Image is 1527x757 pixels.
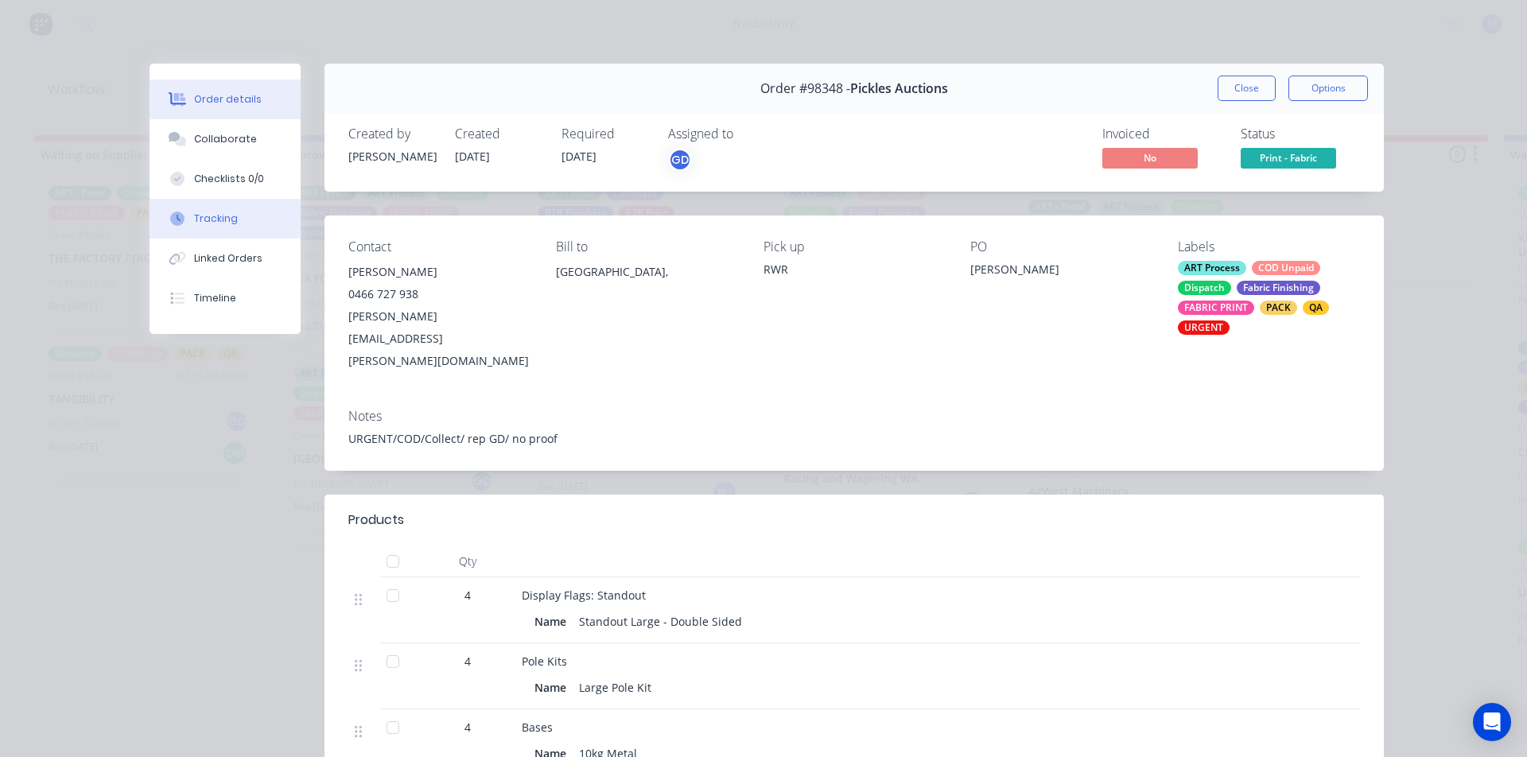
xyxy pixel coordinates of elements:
div: [GEOGRAPHIC_DATA], [556,261,738,312]
div: Bill to [556,239,738,254]
div: PACK [1260,301,1297,315]
div: Open Intercom Messenger [1473,703,1511,741]
span: Pole Kits [522,654,567,669]
div: QA [1303,301,1329,315]
div: Dispatch [1178,281,1231,295]
div: [PERSON_NAME] [970,261,1152,283]
button: Collaborate [150,119,301,159]
div: FABRIC PRINT [1178,301,1254,315]
div: Products [348,510,404,530]
button: Print - Fabric [1241,148,1336,172]
div: Linked Orders [194,251,262,266]
button: Order details [150,80,301,119]
span: 4 [464,719,471,736]
button: Linked Orders [150,239,301,278]
button: Options [1288,76,1368,101]
span: Pickles Auctions [850,81,948,96]
div: URGENT [1178,320,1230,335]
div: Timeline [194,291,236,305]
span: [DATE] [561,149,596,164]
div: Order details [194,92,262,107]
span: Print - Fabric [1241,148,1336,168]
div: Qty [420,545,515,577]
div: Standout Large - Double Sided [573,610,748,633]
span: [DATE] [455,149,490,164]
div: Contact [348,239,530,254]
div: [GEOGRAPHIC_DATA], [556,261,738,283]
div: Invoiced [1102,126,1222,142]
div: URGENT/COD/Collect/ rep GD/ no proof [348,430,1360,447]
div: Checklists 0/0 [194,172,264,186]
div: Name [534,610,573,633]
div: PO [970,239,1152,254]
div: COD Unpaid [1252,261,1320,275]
div: Large Pole Kit [573,676,658,699]
span: Display Flags: Standout [522,588,646,603]
button: GD [668,148,692,172]
div: Assigned to [668,126,827,142]
button: Close [1218,76,1276,101]
div: RWR [763,261,946,278]
span: Order #98348 - [760,81,850,96]
div: Required [561,126,649,142]
div: [PERSON_NAME] [348,261,530,283]
div: Tracking [194,212,238,226]
div: Notes [348,409,1360,424]
span: Bases [522,720,553,735]
div: [PERSON_NAME] [348,148,436,165]
div: [PERSON_NAME]0466 727 938[PERSON_NAME][EMAIL_ADDRESS][PERSON_NAME][DOMAIN_NAME] [348,261,530,372]
div: Collaborate [194,132,257,146]
div: ART Process [1178,261,1246,275]
button: Timeline [150,278,301,318]
div: Pick up [763,239,946,254]
span: 4 [464,587,471,604]
div: Fabric Finishing [1237,281,1320,295]
span: No [1102,148,1198,168]
span: 4 [464,653,471,670]
div: Status [1241,126,1360,142]
div: Name [534,676,573,699]
div: Labels [1178,239,1360,254]
div: Created by [348,126,436,142]
div: Created [455,126,542,142]
div: 0466 727 938 [348,283,530,305]
div: [PERSON_NAME][EMAIL_ADDRESS][PERSON_NAME][DOMAIN_NAME] [348,305,530,372]
button: Checklists 0/0 [150,159,301,199]
button: Tracking [150,199,301,239]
